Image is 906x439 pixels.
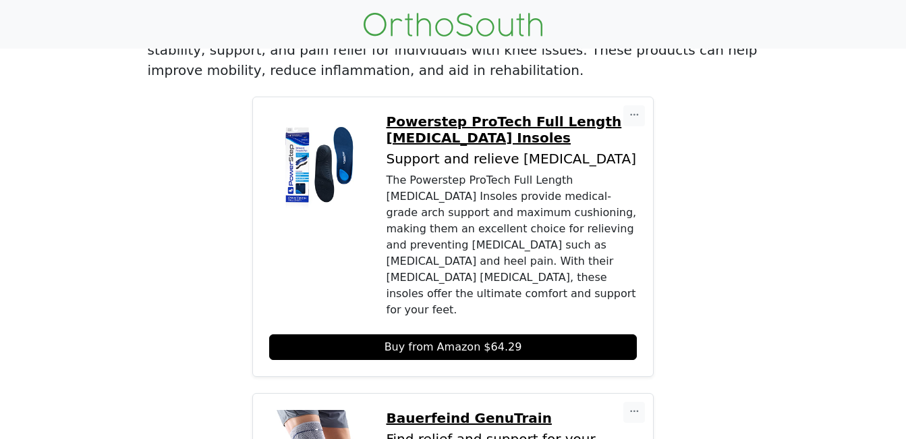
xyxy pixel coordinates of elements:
p: Support and relieve [MEDICAL_DATA] [387,151,638,167]
a: Powerstep ProTech Full Length [MEDICAL_DATA] Insoles [387,113,638,146]
img: Powerstep ProTech Full Length Orthotic Insoles [269,113,370,215]
div: The Powerstep ProTech Full Length [MEDICAL_DATA] Insoles provide medical-grade arch support and m... [387,172,638,318]
a: Bauerfeind GenuTrain [387,410,638,426]
img: OrthoSouth [364,13,542,36]
a: Buy from Amazon $64.29 [269,334,638,360]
